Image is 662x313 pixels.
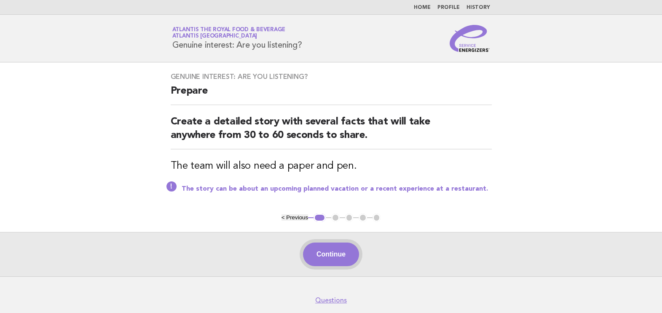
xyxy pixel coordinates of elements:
h3: The team will also need a paper and pen. [171,159,492,173]
a: History [466,5,490,10]
button: Continue [303,243,359,266]
a: Home [414,5,431,10]
a: Questions [315,296,347,305]
h2: Prepare [171,84,492,105]
h1: Genuine interest: Are you listening? [172,27,302,49]
a: Atlantis the Royal Food & BeverageAtlantis [GEOGRAPHIC_DATA] [172,27,286,39]
img: Service Energizers [450,25,490,52]
p: The story can be about an upcoming planned vacation or a recent experience at a restaurant. [182,185,492,193]
span: Atlantis [GEOGRAPHIC_DATA] [172,34,257,39]
h3: Genuine interest: Are you listening? [171,73,492,81]
button: 1 [314,213,326,222]
button: < Previous [281,214,308,221]
a: Profile [437,5,460,10]
h2: Create a detailed story with several facts that will take anywhere from 30 to 60 seconds to share. [171,115,492,149]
